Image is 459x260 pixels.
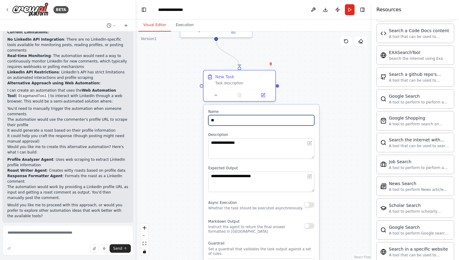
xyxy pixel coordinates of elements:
[215,81,272,86] div: Task description
[208,133,314,137] label: Description
[5,244,13,253] button: Improve this prompt
[267,60,275,68] button: Delete node
[389,187,450,192] div: A tool to perform News article search with a search_query.
[7,133,128,144] li: It could help you craft the response (though posting might need manual approval)
[7,174,63,178] strong: Response Formatter Agent
[141,36,157,41] div: Version 1
[7,117,128,128] li: The automation would use the commenter's profile URL to scrape their profile
[7,157,53,162] strong: Profile Analyzer Agent
[140,5,148,14] button: Hide left sidebar
[7,168,128,173] li: : Creates witty roasts based on profile data
[389,56,443,61] div: Search the internet using Exa
[389,159,450,165] div: Job Search
[208,166,314,170] label: Expected Output
[389,231,450,236] div: A tool to perform Google search with a search_query.
[380,249,386,255] img: WebsiteSearchTool
[389,71,450,77] div: Search a github repo's content
[389,144,450,148] div: A tool that can be used to search the internet with a search_query. Supports different search typ...
[389,78,450,83] div: A tool that can be used to semantic search a query from a github repo's content. This is not the ...
[208,201,237,205] span: Async Execution
[208,219,240,223] span: Markdown Output
[7,128,128,133] li: It would generate a roast based on their profile information
[141,224,148,232] button: zoom in
[208,247,314,256] p: Set a guardrail that validates the task output against a set of rules.
[208,206,303,211] p: Whether the task should be executed asynchronously.
[158,7,189,13] nav: breadcrumb
[7,106,128,117] li: You'd need to manually trigger the automation when someone comments
[380,140,386,146] img: SerperDevTool
[358,5,367,14] button: Hide right sidebar
[53,6,69,13] div: BETA
[7,144,128,155] p: Would you like me to create this alternative automation? Here's what I can build:
[376,6,401,13] h4: Resources
[389,49,443,56] div: EXASearchTool
[389,115,450,121] div: Google Shopping
[215,74,234,80] div: New Task
[389,28,450,34] div: Search a Code Docs content
[213,41,242,66] g: Edge from add7534d-04ae-4ccd-9393-0dd9ac6f5b64 to f68512f7-d7c2-468f-83df-99e38fd45029
[141,224,148,255] div: React Flow controls
[208,241,314,245] label: Guardrail
[380,205,386,211] img: SerplyScholarSearchTool
[138,19,171,32] button: Visual Editor
[389,165,450,170] div: A tool to perform to perform a job search in the [GEOGRAPHIC_DATA] with a search_query.
[7,37,128,53] li: : There are no LinkedIn-specific tools available for monitoring posts, reading profiles, or posti...
[354,255,371,259] a: React Flow attribution
[389,137,450,143] div: Search the internet with Serper
[7,88,128,104] p: I can create an automation that uses the ( ) to interact with LinkedIn through a web browser. Thi...
[90,244,99,253] button: Upload files
[7,69,128,80] li: : LinkedIn's API has strict limitations on automated interactions and profile scraping
[104,22,119,29] button: Switch to previous chat
[12,2,49,17] img: Logo
[380,161,386,167] img: SerplyJobSearchTool
[7,81,100,85] strong: Alternative Approach using Web Automation:
[208,225,304,234] p: Instruct the agent to return the final answer formatted in [GEOGRAPHIC_DATA]
[306,140,313,147] button: Open in editor
[389,202,450,208] div: Scholar Search
[389,34,450,39] div: A tool that can be used to semantic search a query from a Code Docs content.
[380,30,386,36] img: CodeDocsSearchTool
[7,157,128,168] li: : Uses web scraping to extract LinkedIn profile information
[389,246,450,252] div: Search in a specific website
[389,181,450,187] div: News Search
[389,209,450,214] div: A tool to perform scholarly literature search with a search_query.
[7,173,128,184] li: : Formats the roast as a LinkedIn comment
[380,74,386,80] img: GithubSearchTool
[389,253,450,258] div: A tool that can be used to semantic search a query from a specific URL content.
[227,92,252,99] button: No output available
[141,240,148,248] button: fit view
[389,224,450,230] div: Google Search
[17,93,48,99] code: StagehandTool
[380,96,386,102] img: SerpApiGoogleSearchTool
[253,92,273,99] button: Open in side panel
[389,100,450,105] div: A tool to perform to perform a Google search with a search_query.
[7,54,51,58] strong: Real-time Monitoring
[7,30,49,34] strong: Current Limitations:
[389,93,450,99] div: Google Search
[217,28,250,35] button: Open in side panel
[171,19,199,32] button: Execution
[7,202,128,219] p: Would you like me to proceed with this approach, or would you prefer to explore other automation ...
[141,232,148,240] button: zoom out
[380,227,386,233] img: SerplyWebSearchTool
[141,248,148,255] button: toggle interactivity
[110,244,131,253] button: Send
[121,22,131,29] button: Start a new chat
[100,244,108,253] button: Click to speak your automation idea
[306,173,313,180] button: Open in editor
[380,118,386,124] img: SerpApiGoogleShoppingTool
[208,109,314,114] label: Name
[7,168,47,173] strong: Roast Writer Agent
[7,53,128,69] li: : The automation would need a way to continuously monitor LinkedIn for new comments, which typica...
[380,52,386,58] img: EXASearchTool
[7,184,128,201] p: The automation would work by providing a LinkedIn profile URL as input and getting a roast commen...
[7,37,64,42] strong: No LinkedIn API Integration
[113,246,122,251] span: Send
[389,122,450,127] div: A tool to perform search on Google shopping with a search_query.
[7,70,59,74] strong: LinkedIn API Restrictions
[380,183,386,189] img: SerplyNewsSearchTool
